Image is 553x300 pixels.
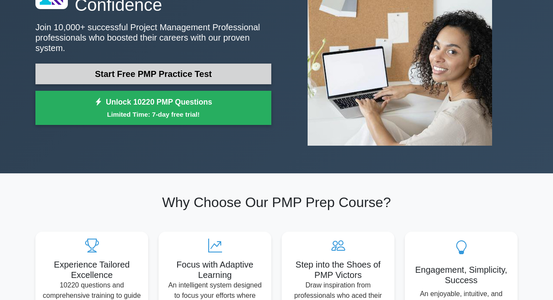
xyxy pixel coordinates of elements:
h5: Step into the Shoes of PMP Victors [289,259,388,280]
h5: Focus with Adaptive Learning [165,259,264,280]
a: Start Free PMP Practice Test [35,64,271,84]
h2: Why Choose Our PMP Prep Course? [35,194,518,211]
h5: Engagement, Simplicity, Success [412,265,511,285]
p: Join 10,000+ successful Project Management Professional professionals who boosted their careers w... [35,22,271,53]
a: Unlock 10220 PMP QuestionsLimited Time: 7-day free trial! [35,91,271,125]
h5: Experience Tailored Excellence [42,259,141,280]
small: Limited Time: 7-day free trial! [46,109,261,119]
